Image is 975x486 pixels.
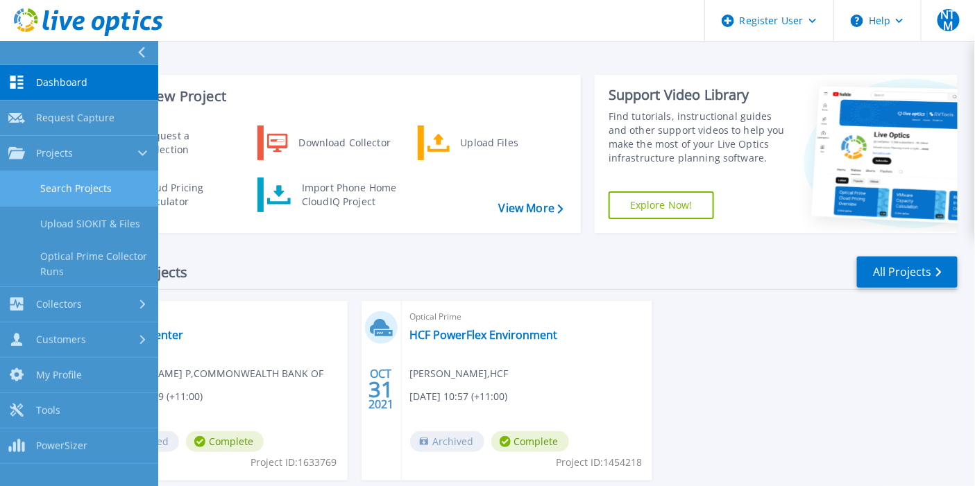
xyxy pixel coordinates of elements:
[186,431,264,452] span: Complete
[609,86,790,104] div: Support Video Library
[36,112,115,124] span: Request Capture
[418,125,560,160] a: Upload Files
[556,455,642,470] span: Project ID: 1454218
[491,431,569,452] span: Complete
[36,147,73,159] span: Projects
[36,333,86,346] span: Customers
[99,89,563,104] h3: Start a New Project
[410,309,645,324] span: Optical Prime
[36,440,87,452] span: PowerSizer
[368,364,394,415] div: OCT 2021
[609,191,714,219] a: Explore Now!
[36,369,82,381] span: My Profile
[135,129,237,157] div: Request a Collection
[609,110,790,165] div: Find tutorials, instructional guides and other support videos to help you make the most of your L...
[410,366,509,381] span: [PERSON_NAME] , HCF
[410,431,484,452] span: Archived
[292,129,397,157] div: Download Collector
[410,328,558,342] a: HCF PowerFlex Environment
[251,455,337,470] span: Project ID: 1633769
[105,309,339,324] span: Optical Prime
[938,9,960,31] span: NTM
[499,202,563,215] a: View More
[454,129,557,157] div: Upload Files
[105,366,348,397] span: [PERSON_NAME] P , COMMONWEALTH BANK OF AUSTRALIA
[98,177,240,212] a: Cloud Pricing Calculator
[410,389,508,404] span: [DATE] 10:57 (+11:00)
[98,125,240,160] a: Request a Collection
[257,125,400,160] a: Download Collector
[857,257,958,288] a: All Projects
[36,76,87,89] span: Dashboard
[368,383,393,395] span: 31
[36,404,60,417] span: Tools
[36,298,82,311] span: Collectors
[295,181,403,209] div: Import Phone Home CloudIQ Project
[134,181,237,209] div: Cloud Pricing Calculator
